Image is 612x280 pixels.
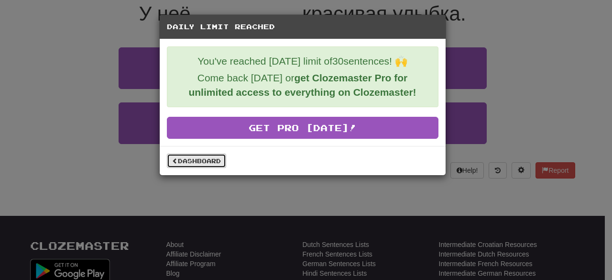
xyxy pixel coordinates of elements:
[175,71,431,100] p: Come back [DATE] or
[188,72,416,98] strong: get Clozemaster Pro for unlimited access to everything on Clozemaster!
[175,54,431,68] p: You've reached [DATE] limit of 30 sentences! 🙌
[167,154,226,168] a: Dashboard
[167,22,438,32] h5: Daily Limit Reached
[167,117,438,139] a: Get Pro [DATE]!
